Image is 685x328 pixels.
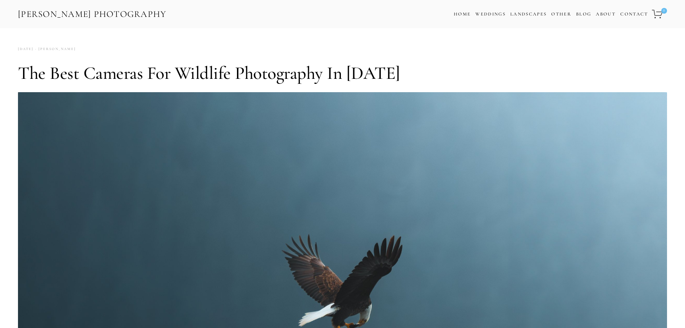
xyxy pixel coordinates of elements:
[551,11,571,17] a: Other
[475,11,506,17] a: Weddings
[18,44,33,54] time: [DATE]
[651,5,668,23] a: 0 items in cart
[33,44,76,54] a: [PERSON_NAME]
[17,6,167,22] a: [PERSON_NAME] Photography
[576,9,591,19] a: Blog
[18,62,667,84] h1: The Best Cameras for Wildlife Photography in [DATE]
[454,9,471,19] a: Home
[510,11,547,17] a: Landscapes
[596,9,616,19] a: About
[620,9,648,19] a: Contact
[661,8,667,14] span: 0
